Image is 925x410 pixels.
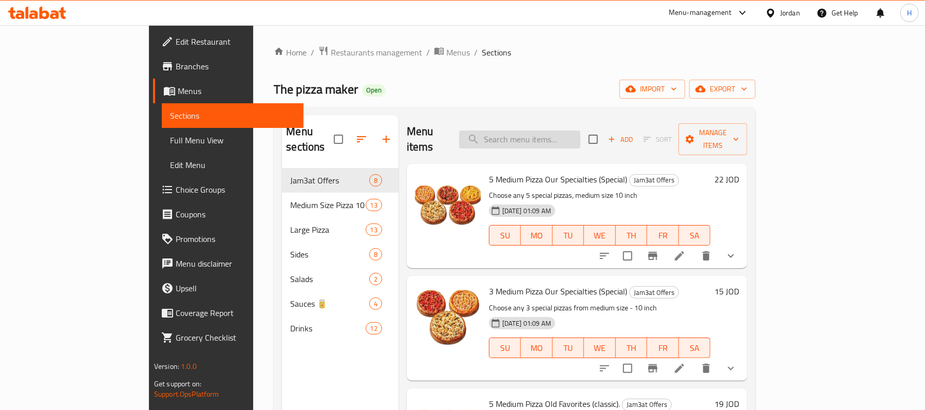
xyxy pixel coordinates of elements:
button: TH [616,225,647,246]
span: 13 [366,200,382,210]
a: Menus [153,79,304,103]
span: TH [620,341,643,356]
li: / [311,46,314,59]
span: Add item [604,132,637,147]
div: Jam3at Offers [629,286,679,299]
span: H [907,7,912,18]
button: WE [584,338,615,358]
a: Restaurants management [318,46,422,59]
span: import [628,83,677,96]
button: SA [679,225,710,246]
span: 12 [366,324,382,333]
button: SA [679,338,710,358]
div: Jordan [780,7,800,18]
div: items [369,174,382,187]
button: export [689,80,756,99]
span: SU [494,228,517,243]
a: Branches [153,54,304,79]
span: Sections [170,109,295,122]
span: TU [557,228,580,243]
span: TH [620,228,643,243]
a: Promotions [153,227,304,251]
div: items [366,199,382,211]
span: Grocery Checklist [176,331,295,344]
span: Select all sections [328,128,349,150]
button: FR [647,338,678,358]
button: SU [489,338,521,358]
svg: Show Choices [725,362,737,375]
a: Support.OpsPlatform [154,387,219,401]
span: Menu disclaimer [176,257,295,270]
button: TU [553,225,584,246]
li: / [426,46,430,59]
span: Drinks [290,322,365,334]
a: Menu disclaimer [153,251,304,276]
span: 4 [370,299,382,309]
span: SA [683,341,706,356]
button: WE [584,225,615,246]
nav: Menu sections [282,164,398,345]
span: FR [651,228,674,243]
button: show more [719,244,743,268]
a: Upsell [153,276,304,301]
button: delete [694,356,719,381]
span: 8 [370,176,382,185]
span: Sauces 🥫 [290,297,369,310]
span: Select section first [637,132,678,147]
div: items [369,297,382,310]
button: Branch-specific-item [640,244,665,268]
span: 1.0.0 [181,360,197,373]
span: SU [494,341,517,356]
a: Edit menu item [673,250,686,262]
div: items [366,322,382,334]
li: / [474,46,478,59]
div: Jam3at Offers [629,174,679,187]
button: TU [553,338,584,358]
a: Choice Groups [153,177,304,202]
a: Edit Menu [162,153,304,177]
span: Add [607,134,634,145]
span: Edit Restaurant [176,35,295,48]
span: Full Menu View [170,134,295,146]
span: Salads [290,273,369,285]
span: Open [362,86,386,95]
span: Choice Groups [176,183,295,196]
span: MO [525,228,548,243]
a: Coupons [153,202,304,227]
span: Jam3at Offers [290,174,369,187]
a: Edit menu item [673,362,686,375]
button: MO [521,338,552,358]
span: Menus [178,85,295,97]
a: Coverage Report [153,301,304,325]
button: MO [521,225,552,246]
span: 2 [370,274,382,284]
p: Choose any 5 special pizzas, medium size 10 inch [489,189,710,202]
span: Edit Menu [170,159,295,171]
button: Add section [374,127,399,152]
button: Manage items [678,123,747,155]
img: 3 Medium Pizza Our Specialties (Special) [415,284,481,350]
a: Grocery Checklist [153,325,304,350]
span: Coverage Report [176,307,295,319]
span: Version: [154,360,179,373]
img: 5 Medium Pizza Our Specialties (Special) [415,172,481,238]
div: Salads2 [282,267,398,291]
span: export [697,83,747,96]
span: Sections [482,46,511,59]
span: Jam3at Offers [630,174,678,186]
span: Branches [176,60,295,72]
span: WE [588,228,611,243]
p: Choose any 3 special pizzas from medium size - 10 inch [489,302,710,314]
h2: Menu items [407,124,447,155]
button: sort-choices [592,244,617,268]
button: SU [489,225,521,246]
span: Jam3at Offers [630,287,678,299]
div: items [366,223,382,236]
h6: 15 JOD [714,284,739,299]
div: Sides8 [282,242,398,267]
button: Branch-specific-item [640,356,665,381]
button: Add [604,132,637,147]
h6: 22 JOD [714,172,739,187]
